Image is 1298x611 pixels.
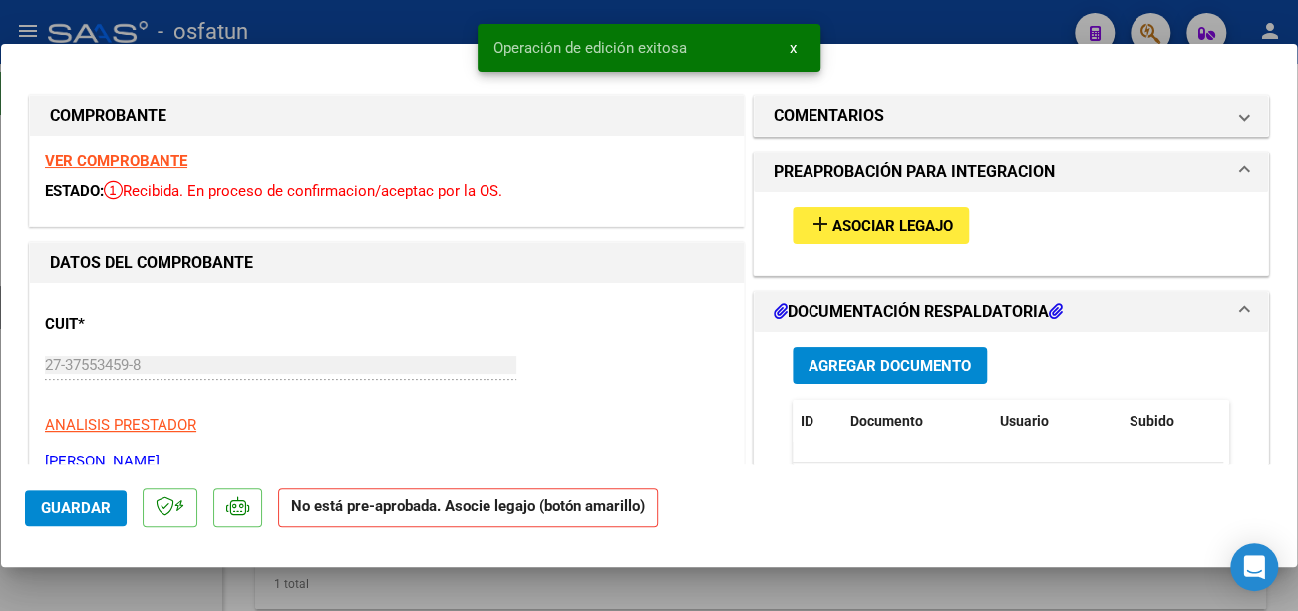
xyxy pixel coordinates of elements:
span: Agregar Documento [809,357,971,375]
span: Documento [850,413,923,429]
span: ANALISIS PRESTADOR [45,416,196,434]
span: ID [801,413,813,429]
mat-expansion-panel-header: PREAPROBACIÓN PARA INTEGRACION [754,153,1268,192]
button: Asociar Legajo [793,207,969,244]
mat-icon: add [809,212,832,236]
h1: COMENTARIOS [774,104,884,128]
button: Agregar Documento [793,347,987,384]
datatable-header-cell: ID [793,400,842,443]
span: ESTADO: [45,182,104,200]
a: VER COMPROBANTE [45,153,187,170]
button: Guardar [25,490,127,526]
datatable-header-cell: Subido [1122,400,1221,443]
strong: COMPROBANTE [50,106,166,125]
span: Subido [1130,413,1174,429]
span: Operación de edición exitosa [493,38,687,58]
p: CUIT [45,313,250,336]
span: Asociar Legajo [832,217,953,235]
span: Usuario [1000,413,1049,429]
span: Recibida. En proceso de confirmacion/aceptac por la OS. [104,182,502,200]
button: x [774,30,812,66]
div: Open Intercom Messenger [1230,543,1278,591]
h1: DOCUMENTACIÓN RESPALDATORIA [774,300,1063,324]
mat-expansion-panel-header: DOCUMENTACIÓN RESPALDATORIA [754,292,1268,332]
strong: No está pre-aprobada. Asocie legajo (botón amarillo) [278,488,658,527]
div: PREAPROBACIÓN PARA INTEGRACION [754,192,1268,275]
strong: DATOS DEL COMPROBANTE [50,253,253,272]
datatable-header-cell: Usuario [992,400,1122,443]
datatable-header-cell: Documento [842,400,992,443]
mat-expansion-panel-header: COMENTARIOS [754,96,1268,136]
p: [PERSON_NAME] [45,451,729,473]
span: x [790,39,797,57]
h1: PREAPROBACIÓN PARA INTEGRACION [774,160,1055,184]
span: Guardar [41,499,111,517]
